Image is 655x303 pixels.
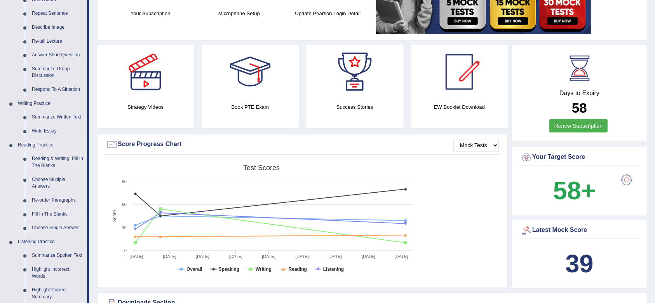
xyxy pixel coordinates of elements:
a: Reading & Writing: Fill In The Blanks [28,152,87,172]
a: Write Essay [28,124,87,138]
a: Choose Multiple Answers [28,173,87,193]
tspan: Overall [186,266,202,272]
a: Respond To A Situation [28,83,87,97]
a: Describe Image [28,21,87,35]
a: Summarize Group Discussion [28,62,87,83]
tspan: [DATE] [163,254,176,259]
a: Choose Single Answer [28,221,87,235]
a: Re-tell Lecture [28,35,87,49]
a: Renew Subscription [549,119,608,132]
h4: EW Booklet Download [411,103,508,111]
tspan: Writing [256,266,272,272]
a: Re-order Paragraphs [28,193,87,207]
tspan: [DATE] [362,254,375,259]
tspan: [DATE] [130,254,143,259]
tspan: Listening [323,266,344,272]
h4: Microphone Setup [199,9,279,17]
a: Reading Practice [14,138,87,152]
tspan: [DATE] [395,254,408,259]
text: 0 [124,248,127,253]
h4: Update Pearson Login Detail [287,9,368,17]
tspan: Score [112,210,117,222]
a: Listening Practice [14,235,87,249]
tspan: Speaking [219,266,239,272]
text: 60 [122,202,127,207]
a: Repeat Sentence [28,7,87,21]
a: Summarize Spoken Text [28,249,87,263]
tspan: [DATE] [295,254,309,259]
div: Score Progress Chart [106,139,499,150]
div: Latest Mock Score [521,225,638,236]
text: 90 [122,179,127,184]
div: Your Target Score [521,151,638,163]
a: Highlight Incorrect Words [28,263,87,283]
tspan: Test scores [243,164,280,172]
b: 39 [565,249,593,278]
h4: Book PTE Exam [202,103,298,111]
a: Answer Short Question [28,48,87,62]
tspan: [DATE] [196,254,209,259]
b: 58+ [553,176,596,205]
tspan: [DATE] [328,254,342,259]
tspan: [DATE] [229,254,243,259]
h4: Days to Expiry [521,90,638,97]
h4: Strategy Videos [97,103,194,111]
h4: Success Stories [307,103,403,111]
b: 58 [572,100,587,115]
text: 30 [122,225,127,230]
tspan: Reading [289,266,307,272]
h4: Your Subscription [110,9,191,17]
tspan: [DATE] [262,254,275,259]
a: Writing Practice [14,97,87,111]
a: Summarize Written Text [28,110,87,124]
a: Fill In The Blanks [28,207,87,221]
